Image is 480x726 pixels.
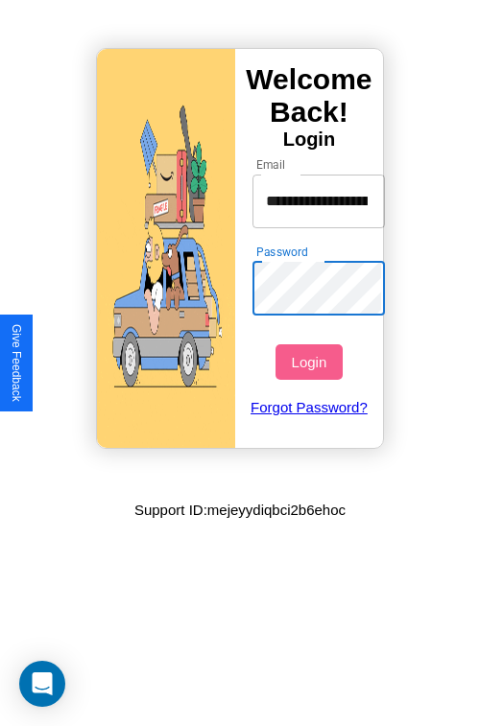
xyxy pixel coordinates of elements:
[97,49,235,448] img: gif
[243,380,376,434] a: Forgot Password?
[19,661,65,707] div: Open Intercom Messenger
[276,344,342,380] button: Login
[235,129,383,151] h4: Login
[256,156,286,173] label: Email
[235,63,383,129] h3: Welcome Back!
[10,324,23,402] div: Give Feedback
[256,244,307,260] label: Password
[134,497,346,523] p: Support ID: mejeyydiqbci2b6ehoc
